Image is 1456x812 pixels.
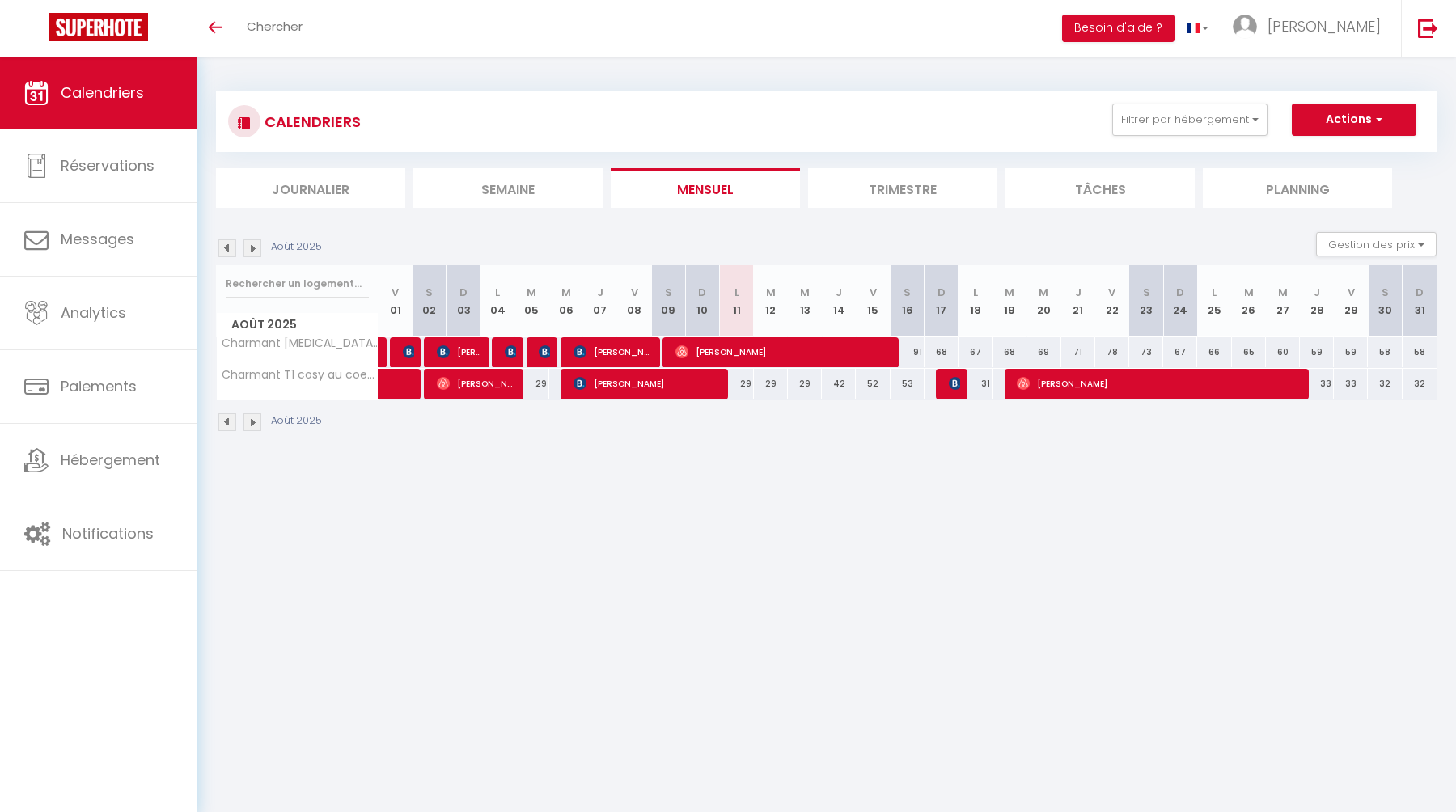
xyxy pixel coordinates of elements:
[1203,168,1392,208] li: Planning
[1061,265,1095,337] th: 21
[1292,104,1416,136] button: Actions
[1368,369,1402,399] div: 32
[539,336,550,367] span: [PERSON_NAME]
[61,229,134,249] span: Messages
[1266,265,1300,337] th: 27
[808,168,997,208] li: Trimestre
[413,265,447,337] th: 02
[1163,265,1197,337] th: 24
[226,269,369,298] input: Rechercher un logement...
[611,168,800,208] li: Mensuel
[720,369,754,399] div: 29
[1176,285,1184,300] abbr: D
[949,368,960,399] span: [PERSON_NAME]
[574,336,653,367] span: [PERSON_NAME]
[61,450,160,470] span: Hébergement
[1368,337,1402,367] div: 58
[1112,104,1268,136] button: Filtrer par hébergement
[1129,265,1163,337] th: 23
[1005,168,1195,208] li: Tâches
[597,285,603,300] abbr: J
[788,369,822,399] div: 29
[1418,18,1438,38] img: logout
[437,336,482,367] span: [PERSON_NAME]
[1039,285,1048,300] abbr: M
[788,265,822,337] th: 13
[720,265,754,337] th: 11
[1266,337,1300,367] div: 60
[1005,285,1014,300] abbr: M
[61,155,154,176] span: Réservations
[993,265,1026,337] th: 19
[1095,265,1129,337] th: 22
[379,265,413,337] th: 01
[766,285,776,300] abbr: M
[1403,265,1437,337] th: 31
[1403,337,1437,367] div: 58
[1061,337,1095,367] div: 71
[1129,337,1163,367] div: 73
[1368,265,1402,337] th: 30
[1348,285,1355,300] abbr: V
[392,285,399,300] abbr: V
[216,168,405,208] li: Journalier
[413,168,603,208] li: Semaine
[904,285,911,300] abbr: S
[856,369,890,399] div: 52
[1197,337,1231,367] div: 66
[447,265,480,337] th: 03
[527,285,536,300] abbr: M
[1334,337,1368,367] div: 59
[1314,285,1320,300] abbr: J
[1416,285,1424,300] abbr: D
[480,265,514,337] th: 04
[959,369,993,399] div: 31
[891,369,925,399] div: 53
[1382,285,1389,300] abbr: S
[379,337,387,368] a: [PERSON_NAME]
[1143,285,1150,300] abbr: S
[1403,369,1437,399] div: 32
[1075,285,1081,300] abbr: J
[505,336,516,367] span: [PERSON_NAME]
[549,265,583,337] th: 06
[1244,285,1254,300] abbr: M
[631,285,638,300] abbr: V
[61,302,126,323] span: Analytics
[959,337,993,367] div: 67
[685,265,719,337] th: 10
[993,337,1026,367] div: 68
[583,265,617,337] th: 07
[925,265,959,337] th: 17
[260,104,361,140] h3: CALENDRIERS
[219,337,381,349] span: Charmant [MEDICAL_DATA] cosy au coeur du centre historique
[1095,337,1129,367] div: 78
[219,369,381,381] span: Charmant T1 cosy au coeur du centre historique
[1334,369,1368,399] div: 33
[1233,15,1257,39] img: ...
[1163,337,1197,367] div: 67
[561,285,571,300] abbr: M
[973,285,978,300] abbr: L
[675,336,891,367] span: [PERSON_NAME]
[1300,265,1334,337] th: 28
[514,369,548,399] div: 29
[822,369,856,399] div: 42
[61,82,144,103] span: Calendriers
[938,285,946,300] abbr: D
[1334,265,1368,337] th: 29
[651,265,685,337] th: 09
[61,376,137,396] span: Paiements
[925,337,959,367] div: 68
[1316,232,1437,256] button: Gestion des prix
[217,313,378,336] span: Août 2025
[617,265,651,337] th: 08
[1017,368,1300,399] span: [PERSON_NAME]
[959,265,993,337] th: 18
[403,336,414,367] span: [PERSON_NAME]
[870,285,877,300] abbr: V
[574,368,721,399] span: [PERSON_NAME]
[1232,337,1266,367] div: 65
[1212,285,1217,300] abbr: L
[754,265,788,337] th: 12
